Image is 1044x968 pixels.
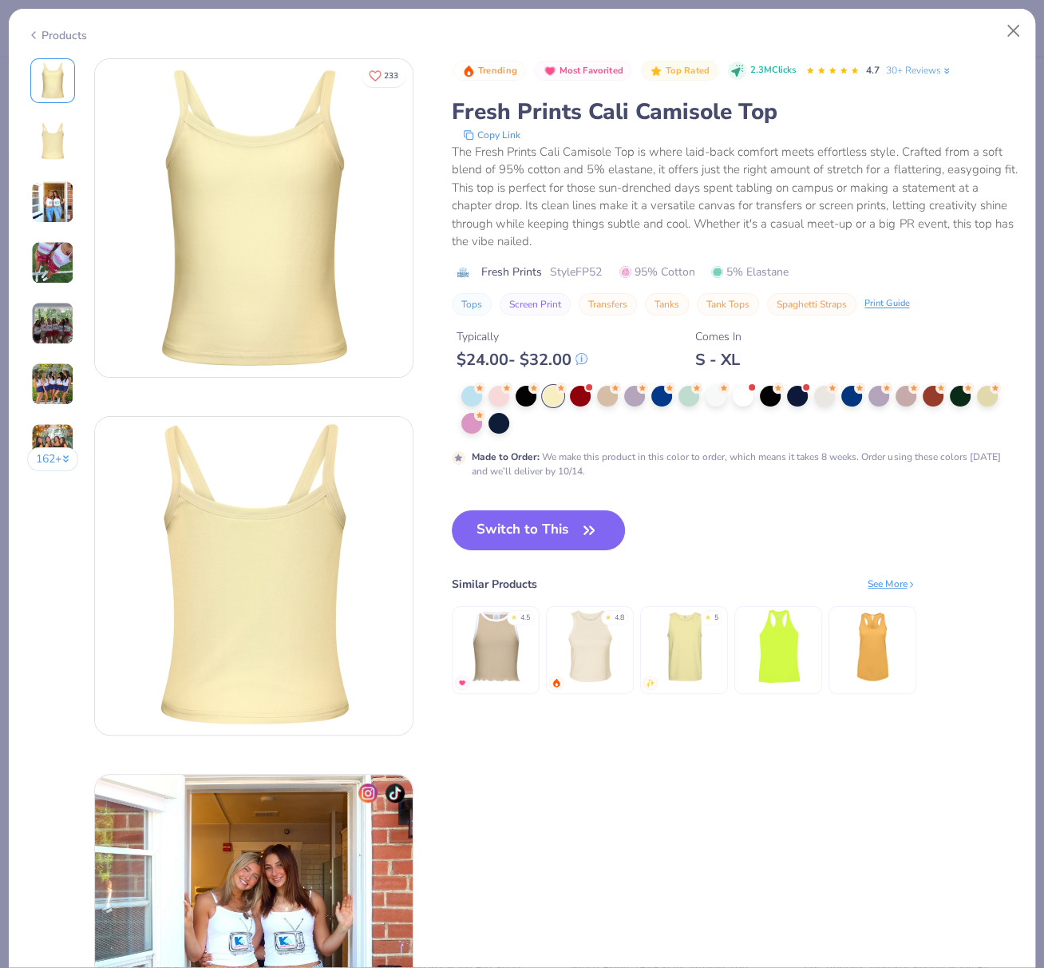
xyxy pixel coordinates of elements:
[27,447,79,471] button: 162+
[34,61,72,100] img: Front
[481,264,542,280] span: Fresh Prints
[705,613,711,619] div: ★
[835,609,911,684] img: Next Level Ladies' Ideal Racerback Tank
[34,122,72,161] img: Back
[535,61,631,81] button: Badge Button
[544,65,556,77] img: Most Favorited sort
[550,264,602,280] span: Style FP52
[646,678,655,688] img: newest.gif
[647,609,722,684] img: Comfort Colors Adult Heavyweight RS Tank
[805,58,860,84] div: 4.7 Stars
[999,16,1029,46] button: Close
[31,363,74,406] img: User generated content
[619,264,695,280] span: 95% Cotton
[472,450,540,463] strong: Made to Order :
[645,293,689,315] button: Tanks
[472,450,1017,478] div: We make this product in this color to order, which means it takes 8 weeks. Order using these colo...
[552,678,561,688] img: trending.gif
[767,293,856,315] button: Spaghetti Straps
[478,66,517,75] span: Trending
[31,423,74,466] img: User generated content
[868,577,916,591] div: See More
[27,27,87,44] div: Products
[560,66,623,75] span: Most Favorited
[462,65,475,77] img: Trending sort
[605,613,611,619] div: ★
[386,784,405,803] img: tiktok-icon.png
[579,293,637,315] button: Transfers
[31,181,74,224] img: User generated content
[452,97,1017,127] div: Fresh Prints Cali Camisole Top
[741,609,817,684] img: Team 365 Ladies' Zone Performance Racerback Tank
[458,609,534,684] img: Fresh Prints Sasha Crop Top
[457,350,587,370] div: $ 24.00 - $ 32.00
[615,613,624,624] div: 4.8
[457,328,587,345] div: Typically
[452,293,492,315] button: Tops
[453,61,525,81] button: Badge Button
[457,678,467,688] img: MostFav.gif
[452,510,625,550] button: Switch to This
[695,328,741,345] div: Comes In
[31,241,74,284] img: User generated content
[452,266,473,279] img: brand logo
[358,784,378,803] img: insta-icon.png
[452,576,537,593] div: Similar Products
[866,64,880,77] span: 4.7
[714,613,718,624] div: 5
[452,143,1017,251] div: The Fresh Prints Cali Camisole Top is where laid-back comfort meets effortless style. Crafted fro...
[864,297,909,311] div: Print Guide
[384,72,398,80] span: 233
[641,61,718,81] button: Badge Button
[520,613,530,624] div: 4.5
[886,63,952,77] a: 30+ Reviews
[458,127,525,143] button: copy to clipboard
[695,350,741,370] div: S - XL
[650,65,662,77] img: Top Rated sort
[697,293,759,315] button: Tank Tops
[500,293,571,315] button: Screen Print
[95,417,413,735] img: Back
[711,264,789,280] span: 5% Elastane
[666,66,710,75] span: Top Rated
[750,64,796,77] span: 2.3M Clicks
[95,59,413,377] img: Front
[362,64,405,87] button: Like
[511,613,517,619] div: ★
[552,609,628,684] img: Bella + Canvas Ladies' Micro Ribbed Racerback Tank
[31,302,74,345] img: User generated content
